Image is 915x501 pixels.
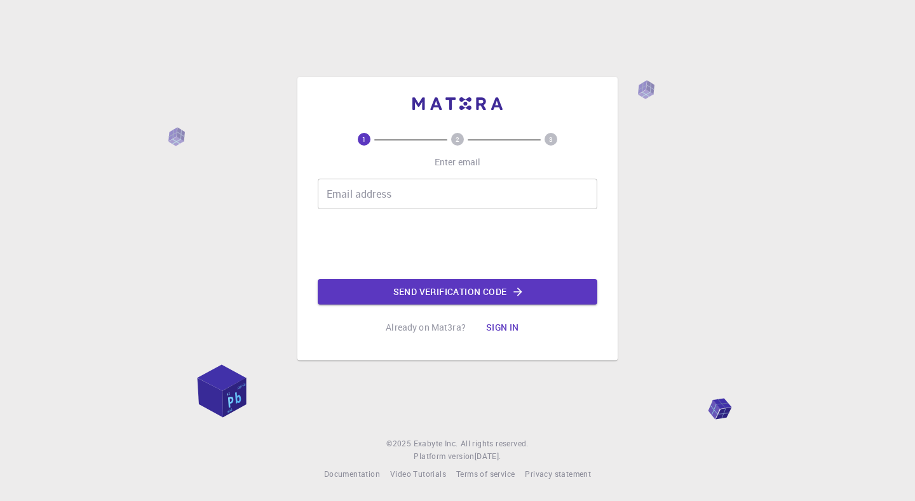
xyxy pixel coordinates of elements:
iframe: reCAPTCHA [361,219,554,269]
span: Video Tutorials [390,469,446,479]
span: © 2025 [386,437,413,450]
span: Platform version [414,450,474,463]
a: Documentation [324,468,380,481]
span: Exabyte Inc. [414,438,458,448]
text: 1 [362,135,366,144]
a: [DATE]. [475,450,501,463]
a: Privacy statement [525,468,591,481]
text: 3 [549,135,553,144]
span: [DATE] . [475,451,501,461]
button: Send verification code [318,279,597,305]
span: All rights reserved. [461,437,529,450]
a: Video Tutorials [390,468,446,481]
span: Terms of service [456,469,515,479]
span: Privacy statement [525,469,591,479]
text: 2 [456,135,459,144]
p: Already on Mat3ra? [386,321,466,334]
a: Exabyte Inc. [414,437,458,450]
button: Sign in [476,315,529,340]
span: Documentation [324,469,380,479]
p: Enter email [435,156,481,168]
a: Terms of service [456,468,515,481]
